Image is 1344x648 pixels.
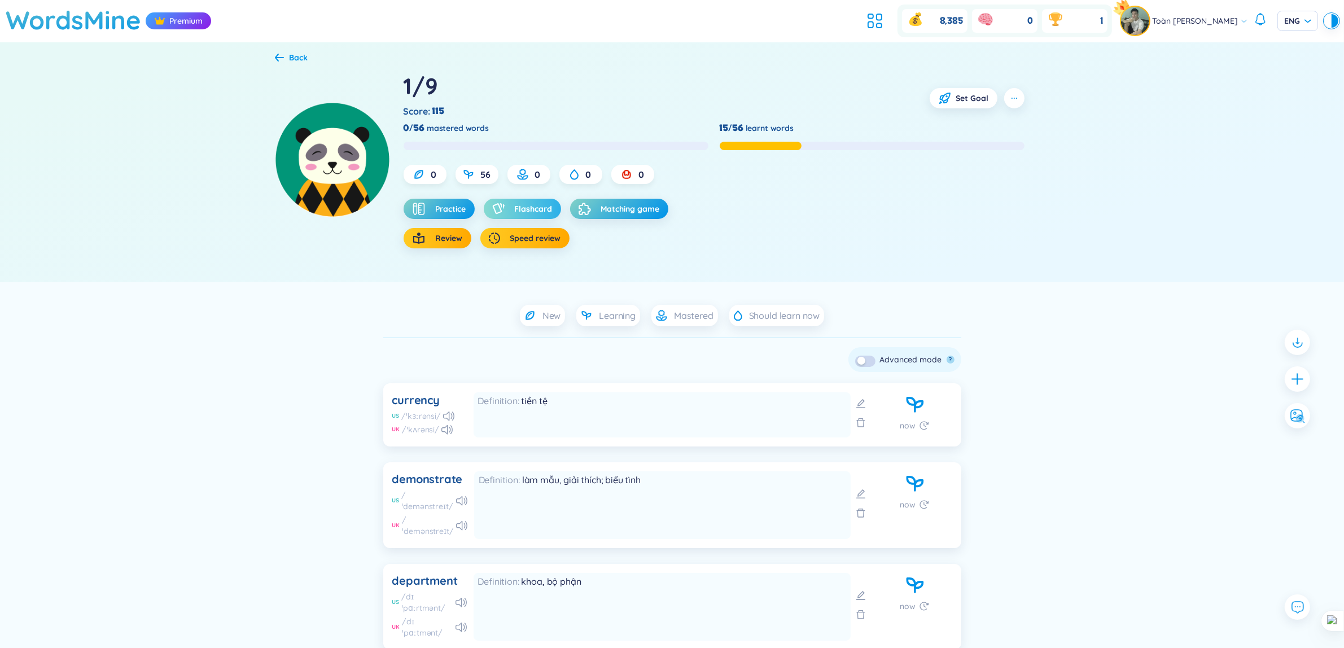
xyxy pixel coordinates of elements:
div: demonstrate [392,471,463,487]
button: Flashcard [484,199,561,219]
span: now [900,498,916,511]
div: Back [290,51,308,64]
span: plus [1290,372,1304,386]
div: 15/56 [720,122,743,134]
span: 0 [535,168,541,181]
span: New [542,309,561,322]
span: Definition [479,474,522,485]
div: UK [392,426,400,434]
span: Review [436,233,463,244]
span: Definition [478,395,522,406]
button: Practice [404,199,475,219]
span: 1 [1100,15,1103,27]
div: /ˈkɜːrənsi/ [402,410,441,422]
div: currency [392,392,440,408]
span: khoa, bộ phận [522,576,581,587]
div: department [392,573,458,589]
div: US [392,412,400,420]
span: mastered words [427,122,489,134]
a: avatarpro [1121,7,1152,35]
span: Learning [599,309,636,322]
div: US [392,598,400,606]
span: Mastered [674,309,713,322]
span: tiền tệ [522,395,548,406]
span: 8,385 [940,15,963,27]
span: 56 [481,168,491,181]
span: Flashcard [515,203,553,214]
div: Score : [404,105,447,117]
div: Premium [146,12,211,29]
span: now [900,600,916,612]
button: Review [404,228,471,248]
span: now [900,419,916,432]
img: crown icon [154,15,165,27]
div: 1/9 [404,71,438,101]
a: Back [275,54,308,64]
div: 0/56 [404,122,424,134]
div: /dɪˈpɑːtmənt/ [402,616,453,638]
span: 0 [431,168,437,181]
button: Speed review [480,228,570,248]
span: 0 [1027,15,1033,27]
span: Practice [436,203,466,214]
span: learnt words [746,122,794,134]
button: ? [947,356,955,364]
span: ENG [1284,15,1311,27]
button: Matching game [570,199,668,219]
button: Set Goal [930,88,997,108]
span: 115 [432,105,445,117]
span: Matching game [601,203,660,214]
span: Speed review [510,233,561,244]
span: Set Goal [956,93,989,104]
span: Toàn [PERSON_NAME] [1152,15,1238,27]
div: /ˈdemənstreɪt/ [402,514,454,537]
div: /ˈkʌrənsi/ [402,424,440,435]
div: Advanced mode [880,353,942,366]
div: /ˈdemənstreɪt/ [402,489,454,512]
img: avatar [1121,7,1149,35]
span: làm mẫu, giải thích; biểu tình [522,474,641,485]
div: /dɪˈpɑːrtmənt/ [402,591,453,614]
span: 0 [639,168,645,181]
span: Definition [478,576,522,587]
span: 0 [585,168,591,181]
div: US [392,497,400,505]
div: UK [392,522,400,529]
span: Should learn now [749,309,820,322]
div: UK [392,623,400,631]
